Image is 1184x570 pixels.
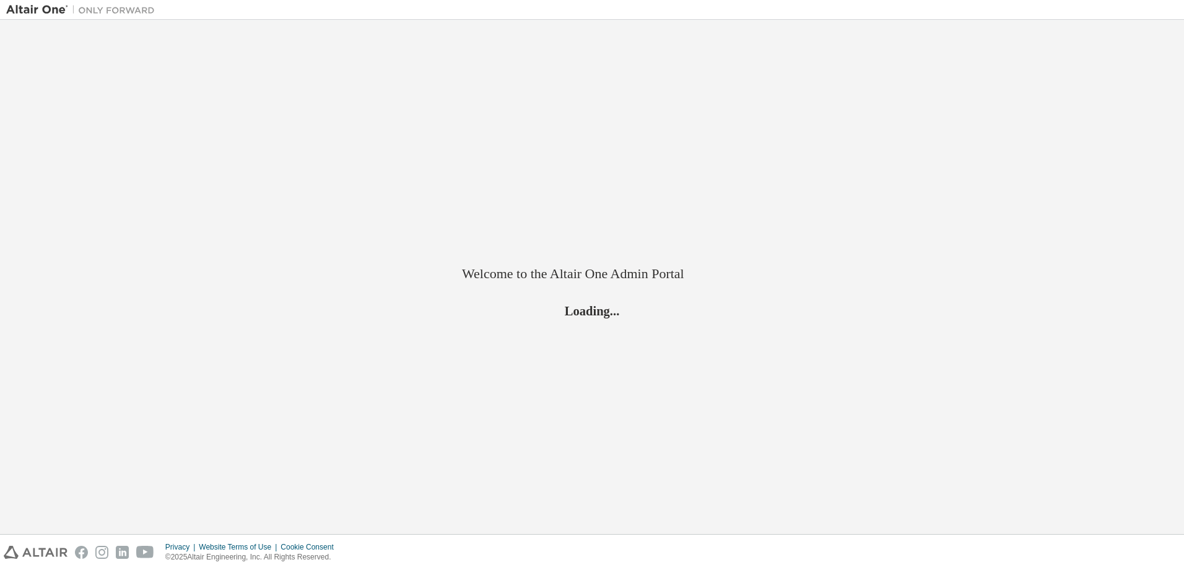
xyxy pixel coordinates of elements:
[136,546,154,559] img: youtube.svg
[281,542,341,552] div: Cookie Consent
[462,265,722,283] h2: Welcome to the Altair One Admin Portal
[165,552,341,563] p: © 2025 Altair Engineering, Inc. All Rights Reserved.
[116,546,129,559] img: linkedin.svg
[75,546,88,559] img: facebook.svg
[95,546,108,559] img: instagram.svg
[199,542,281,552] div: Website Terms of Use
[165,542,199,552] div: Privacy
[462,303,722,319] h2: Loading...
[6,4,161,16] img: Altair One
[4,546,67,559] img: altair_logo.svg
